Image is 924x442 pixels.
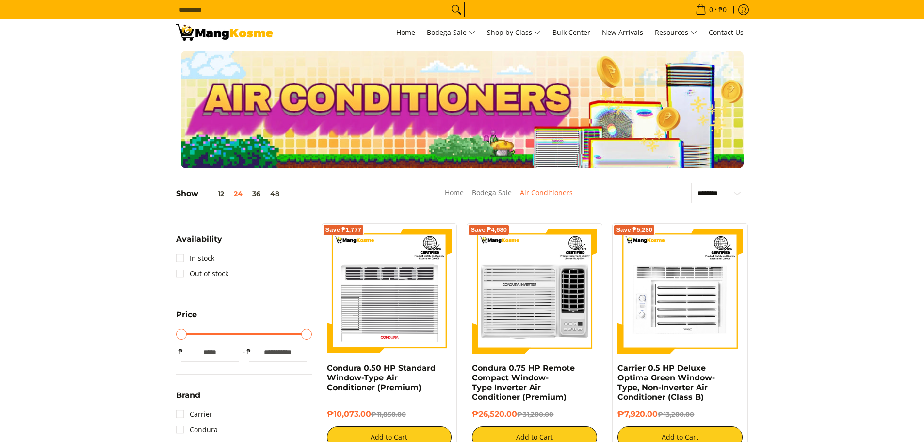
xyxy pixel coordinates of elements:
span: ₱ [176,347,186,357]
span: Contact Us [709,28,744,37]
span: Price [176,311,197,319]
span: Save ₱4,680 [470,227,507,233]
a: Condura [176,422,218,438]
span: Availability [176,235,222,243]
span: Bulk Center [552,28,590,37]
span: 0 [708,6,714,13]
a: Home [445,188,464,197]
a: New Arrivals [597,19,648,46]
h6: ₱26,520.00 [472,409,597,419]
a: Home [391,19,420,46]
span: • [693,4,729,15]
span: Shop by Class [487,27,541,39]
span: Bodega Sale [427,27,475,39]
a: Carrier [176,407,212,422]
summary: Open [176,392,200,407]
a: Shop by Class [482,19,546,46]
span: Brand [176,392,200,399]
a: In stock [176,250,214,266]
summary: Open [176,235,222,250]
h5: Show [176,189,284,198]
a: Condura 0.75 HP Remote Compact Window-Type Inverter Air Conditioner (Premium) [472,363,575,402]
button: 12 [198,190,229,197]
img: condura-wrac-6s-premium-mang-kosme [327,229,452,354]
a: Resources [650,19,702,46]
a: Out of stock [176,266,228,281]
img: Carrier 0.5 HP Deluxe Optima Green Window-Type, Non-Inverter Air Conditioner (Class B) [617,229,743,354]
a: Condura 0.50 HP Standard Window-Type Air Conditioner (Premium) [327,363,436,392]
a: Contact Us [704,19,748,46]
span: New Arrivals [602,28,643,37]
del: ₱11,850.00 [371,410,406,418]
a: Bulk Center [548,19,595,46]
del: ₱13,200.00 [658,410,694,418]
button: 48 [265,190,284,197]
span: Home [396,28,415,37]
nav: Main Menu [283,19,748,46]
a: Bodega Sale [422,19,480,46]
h6: ₱7,920.00 [617,409,743,419]
a: Bodega Sale [472,188,512,197]
nav: Breadcrumbs [373,187,643,209]
button: 24 [229,190,247,197]
img: Bodega Sale Aircon l Mang Kosme: Home Appliances Warehouse Sale | Page 2 [176,24,273,41]
span: ₱0 [717,6,728,13]
h6: ₱10,073.00 [327,409,452,419]
span: Save ₱5,280 [616,227,652,233]
span: Save ₱1,777 [325,227,362,233]
button: 36 [247,190,265,197]
summary: Open [176,311,197,326]
img: Condura 0.75 HP Remote Compact Window-Type Inverter Air Conditioner (Premium) [472,229,597,354]
del: ₱31,200.00 [517,410,553,418]
a: Air Conditioners [520,188,573,197]
a: Carrier 0.5 HP Deluxe Optima Green Window-Type, Non-Inverter Air Conditioner (Class B) [617,363,715,402]
button: Search [449,2,464,17]
span: ₱ [244,347,254,357]
span: Resources [655,27,697,39]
